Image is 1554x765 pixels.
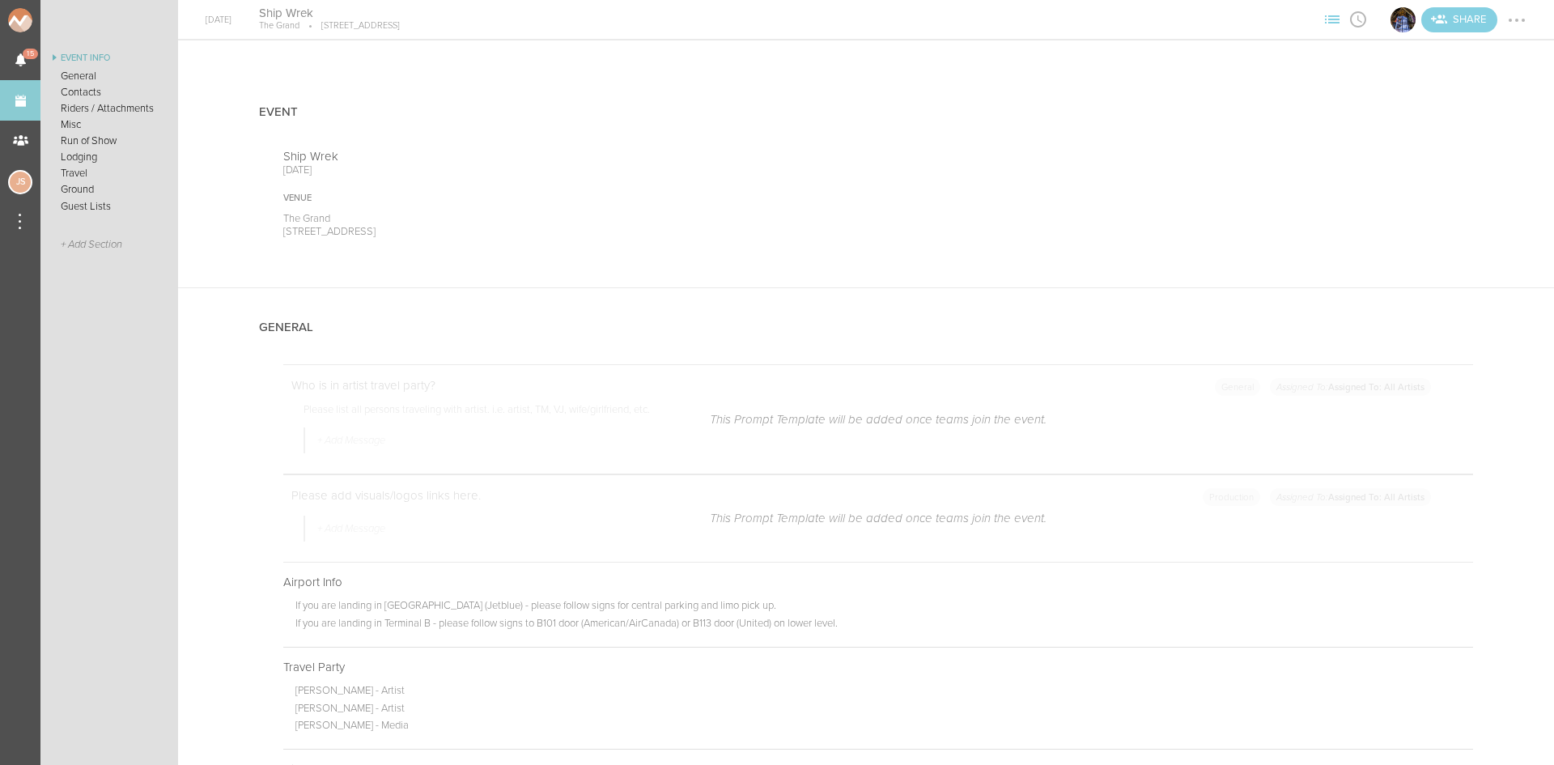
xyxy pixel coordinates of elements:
h4: General [259,321,313,334]
p: If you are landing in [GEOGRAPHIC_DATA] (Jetblue) - please follow signs for central parking and l... [295,599,1473,617]
p: [STREET_ADDRESS] [299,20,400,32]
div: Venue [283,193,843,204]
p: The Grand [283,212,843,225]
span: View Itinerary [1345,14,1371,23]
div: The Grand [1389,6,1417,34]
p: Ship Wrek [283,149,843,164]
img: The Grand [1391,7,1416,32]
span: + Add Section [61,239,122,251]
p: The Grand [259,20,299,32]
p: Airport Info [283,575,1473,589]
a: Travel [40,165,178,181]
p: Travel Party [283,660,1473,674]
p: [PERSON_NAME] - Artist [295,702,1473,720]
p: If you are landing in Terminal B - please follow signs to B101 door (American/AirCanada) or B113 ... [295,617,1473,635]
a: General [40,68,178,84]
p: [PERSON_NAME] - Artist [295,684,1473,702]
span: View Sections [1319,14,1345,23]
a: Guest Lists [40,198,178,215]
div: Share [1421,7,1497,32]
p: [STREET_ADDRESS] [283,225,843,238]
img: NOMAD [8,8,100,32]
h4: Ship Wrek [259,6,400,21]
h4: Event [259,105,298,119]
p: [PERSON_NAME] - Media [295,719,1473,737]
a: Misc [40,117,178,133]
a: Run of Show [40,133,178,149]
a: Ground [40,181,178,198]
div: Jessica Smith [8,170,32,194]
p: [DATE] [283,164,843,176]
span: 15 [23,49,38,59]
a: Event Info [40,49,178,68]
a: Lodging [40,149,178,165]
a: Contacts [40,84,178,100]
a: Invite teams to the Event [1421,7,1497,32]
a: Riders / Attachments [40,100,178,117]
